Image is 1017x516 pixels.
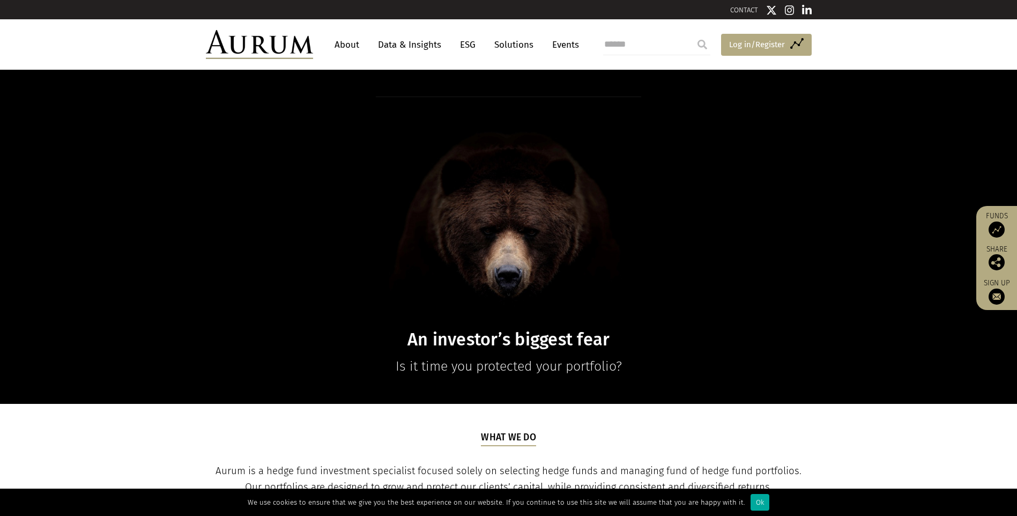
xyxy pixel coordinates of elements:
a: ESG [455,35,481,55]
img: Access Funds [989,222,1005,238]
img: Aurum [206,30,313,59]
div: Ok [751,494,769,511]
h1: An investor’s biggest fear [302,329,716,350]
a: Solutions [489,35,539,55]
div: Share [982,246,1012,270]
img: Sign up to our newsletter [989,289,1005,305]
p: Is it time you protected your portfolio? [302,356,716,377]
img: Linkedin icon [802,5,812,16]
img: Instagram icon [785,5,795,16]
img: Share this post [989,254,1005,270]
a: Data & Insights [373,35,447,55]
a: Sign up [982,278,1012,305]
span: Log in/Register [729,38,785,51]
img: Twitter icon [766,5,777,16]
a: Log in/Register [721,34,812,56]
a: Events [547,35,579,55]
span: Aurum is a hedge fund investment specialist focused solely on selecting hedge funds and managing ... [216,465,801,493]
input: Submit [692,34,713,55]
a: CONTACT [730,6,758,14]
a: About [329,35,365,55]
a: Funds [982,211,1012,238]
h5: What we do [481,431,536,446]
